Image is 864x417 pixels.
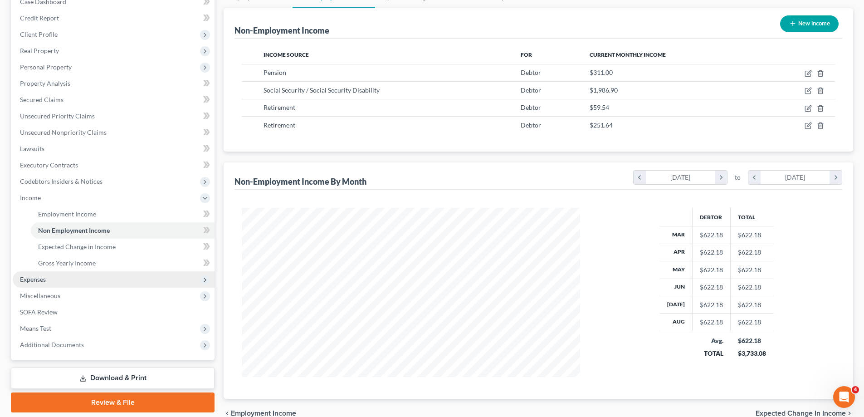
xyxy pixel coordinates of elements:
[521,69,541,76] span: Debtor
[715,171,727,184] i: chevron_right
[264,51,309,58] span: Income Source
[38,243,116,250] span: Expected Change in Income
[20,128,107,136] span: Unsecured Nonpriority Claims
[20,341,84,348] span: Additional Documents
[731,226,773,244] td: $622.18
[234,176,366,187] div: Non-Employment Income By Month
[264,121,295,129] span: Retirement
[20,79,70,87] span: Property Analysis
[700,336,723,345] div: Avg.
[13,108,215,124] a: Unsecured Priority Claims
[700,349,723,358] div: TOTAL
[660,296,693,314] th: [DATE]
[31,222,215,239] a: Non Employment Income
[20,14,59,22] span: Credit Report
[20,30,58,38] span: Client Profile
[521,121,541,129] span: Debtor
[20,177,103,185] span: Codebtors Insiders & Notices
[731,261,773,279] td: $622.18
[13,10,215,26] a: Credit Report
[700,248,723,257] div: $622.18
[660,244,693,261] th: Apr
[761,171,830,184] div: [DATE]
[731,244,773,261] td: $622.18
[38,210,96,218] span: Employment Income
[11,392,215,412] a: Review & File
[31,206,215,222] a: Employment Income
[13,157,215,173] a: Executory Contracts
[521,51,532,58] span: For
[738,349,766,358] div: $3,733.08
[660,226,693,244] th: Mar
[731,279,773,296] td: $622.18
[693,208,731,226] th: Debtor
[731,296,773,314] td: $622.18
[20,161,78,169] span: Executory Contracts
[11,368,215,389] a: Download & Print
[264,86,380,94] span: Social Security / Social Security Disability
[646,171,715,184] div: [DATE]
[13,75,215,92] a: Property Analysis
[20,47,59,54] span: Real Property
[20,324,51,332] span: Means Test
[20,96,63,103] span: Secured Claims
[20,308,58,316] span: SOFA Review
[13,141,215,157] a: Lawsuits
[38,226,110,234] span: Non Employment Income
[13,92,215,108] a: Secured Claims
[830,171,842,184] i: chevron_right
[590,86,618,94] span: $1,986.90
[833,386,855,408] iframe: Intercom live chat
[20,292,60,299] span: Miscellaneous
[13,124,215,141] a: Unsecured Nonpriority Claims
[20,112,95,120] span: Unsecured Priority Claims
[590,51,666,58] span: Current Monthly Income
[20,145,44,152] span: Lawsuits
[590,103,609,111] span: $59.54
[264,69,286,76] span: Pension
[634,171,646,184] i: chevron_left
[31,239,215,255] a: Expected Change in Income
[521,86,541,94] span: Debtor
[20,63,72,71] span: Personal Property
[700,300,723,309] div: $622.18
[756,410,846,417] span: Expected Change in Income
[234,25,329,36] div: Non-Employment Income
[31,255,215,271] a: Gross Yearly Income
[735,173,741,182] span: to
[660,261,693,279] th: May
[700,318,723,327] div: $622.18
[846,410,853,417] i: chevron_right
[700,265,723,275] div: $622.18
[13,304,215,320] a: SOFA Review
[20,275,46,283] span: Expenses
[731,208,773,226] th: Total
[700,231,723,240] div: $622.18
[224,410,296,417] button: chevron_left Employment Income
[38,259,96,267] span: Gross Yearly Income
[731,314,773,331] td: $622.18
[852,386,859,393] span: 4
[264,103,295,111] span: Retirement
[700,283,723,292] div: $622.18
[780,15,839,32] button: New Income
[20,194,41,201] span: Income
[590,69,613,76] span: $311.00
[738,336,766,345] div: $622.18
[660,279,693,296] th: Jun
[231,410,296,417] span: Employment Income
[590,121,613,129] span: $251.64
[748,171,761,184] i: chevron_left
[521,103,541,111] span: Debtor
[224,410,231,417] i: chevron_left
[756,410,853,417] button: Expected Change in Income chevron_right
[660,314,693,331] th: Aug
